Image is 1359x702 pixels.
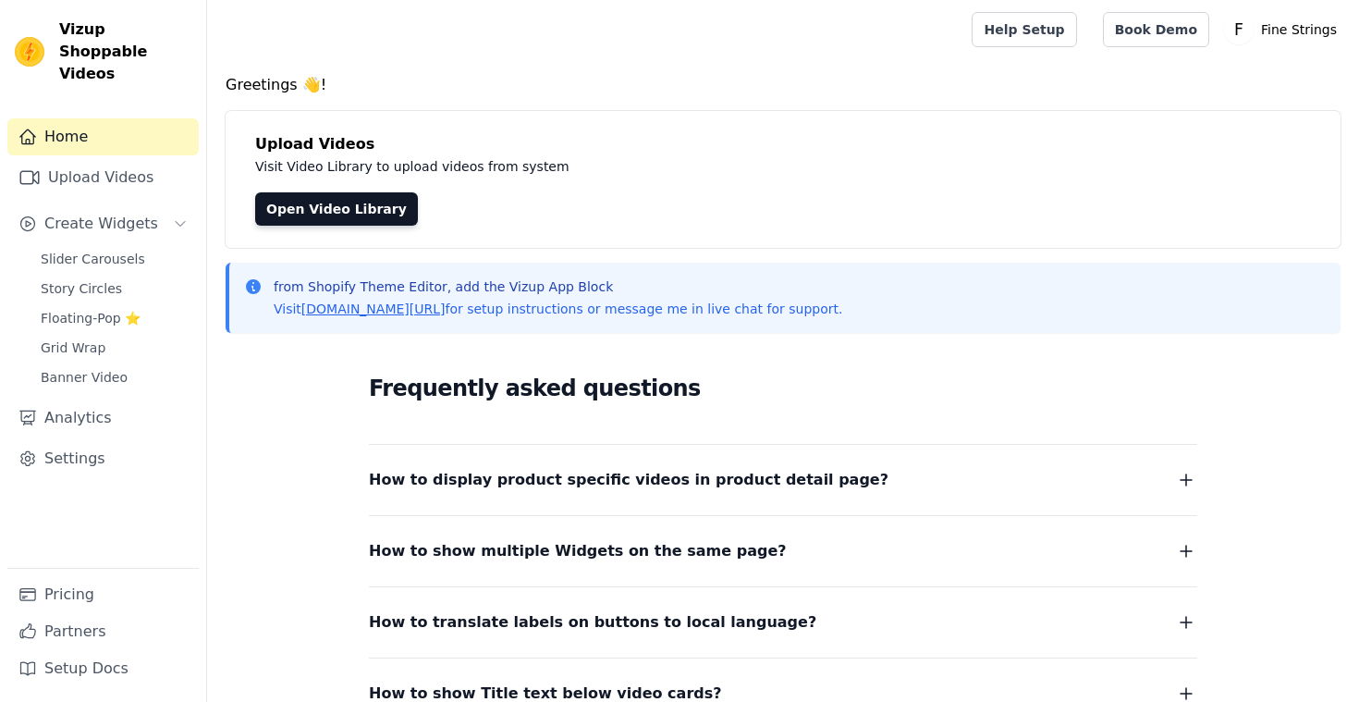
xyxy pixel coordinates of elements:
[369,538,1197,564] button: How to show multiple Widgets on the same page?
[41,368,128,387] span: Banner Video
[7,159,199,196] a: Upload Videos
[44,213,158,235] span: Create Widgets
[369,538,787,564] span: How to show multiple Widgets on the same page?
[1224,13,1344,46] button: F Fine Strings
[1103,12,1209,47] a: Book Demo
[41,309,141,327] span: Floating-Pop ⭐
[369,610,1197,635] button: How to translate labels on buttons to local language?
[255,155,1084,178] p: Visit Video Library to upload videos from system
[30,364,199,390] a: Banner Video
[274,300,842,318] p: Visit for setup instructions or message me in live chat for support.
[1234,20,1243,39] text: F
[41,339,105,357] span: Grid Wrap
[369,610,816,635] span: How to translate labels on buttons to local language?
[41,279,122,298] span: Story Circles
[7,205,199,242] button: Create Widgets
[15,37,44,67] img: Vizup
[30,305,199,331] a: Floating-Pop ⭐
[226,74,1341,96] h4: Greetings 👋!
[41,250,145,268] span: Slider Carousels
[369,467,1197,493] button: How to display product specific videos in product detail page?
[369,370,1197,407] h2: Frequently asked questions
[255,192,418,226] a: Open Video Library
[301,302,446,316] a: [DOMAIN_NAME][URL]
[255,133,1311,155] h4: Upload Videos
[7,613,199,650] a: Partners
[369,467,888,493] span: How to display product specific videos in product detail page?
[30,276,199,302] a: Story Circles
[274,277,842,296] p: from Shopify Theme Editor, add the Vizup App Block
[7,576,199,613] a: Pricing
[7,400,199,437] a: Analytics
[7,118,199,155] a: Home
[7,440,199,477] a: Settings
[1254,13,1344,46] p: Fine Strings
[7,650,199,687] a: Setup Docs
[30,335,199,361] a: Grid Wrap
[972,12,1076,47] a: Help Setup
[30,246,199,272] a: Slider Carousels
[59,18,191,85] span: Vizup Shoppable Videos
